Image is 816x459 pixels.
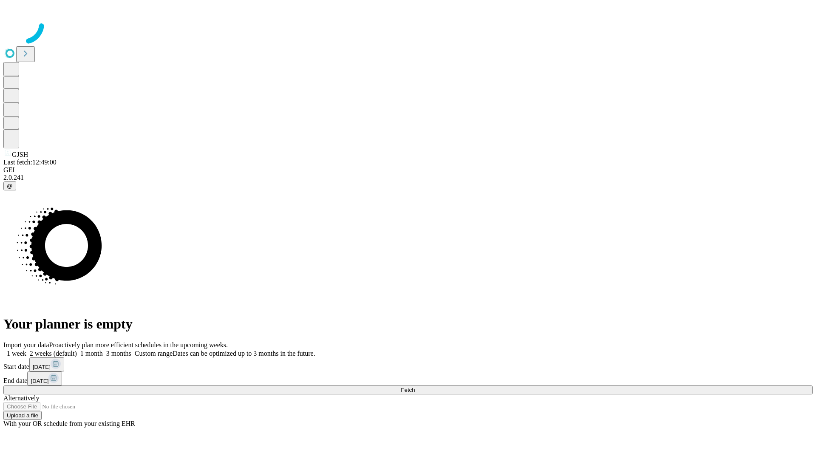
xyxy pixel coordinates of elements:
[3,174,813,181] div: 2.0.241
[49,341,228,348] span: Proactively plan more efficient schedules in the upcoming weeks.
[3,394,39,402] span: Alternatively
[173,350,315,357] span: Dates can be optimized up to 3 months in the future.
[135,350,173,357] span: Custom range
[3,159,57,166] span: Last fetch: 12:49:00
[3,385,813,394] button: Fetch
[3,316,813,332] h1: Your planner is empty
[7,350,26,357] span: 1 week
[401,387,415,393] span: Fetch
[33,364,51,370] span: [DATE]
[3,420,135,427] span: With your OR schedule from your existing EHR
[31,378,48,384] span: [DATE]
[3,371,813,385] div: End date
[29,357,64,371] button: [DATE]
[3,357,813,371] div: Start date
[12,151,28,158] span: GJSH
[3,166,813,174] div: GEI
[106,350,131,357] span: 3 months
[30,350,77,357] span: 2 weeks (default)
[80,350,103,357] span: 1 month
[3,411,42,420] button: Upload a file
[3,181,16,190] button: @
[3,341,49,348] span: Import your data
[7,183,13,189] span: @
[27,371,62,385] button: [DATE]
